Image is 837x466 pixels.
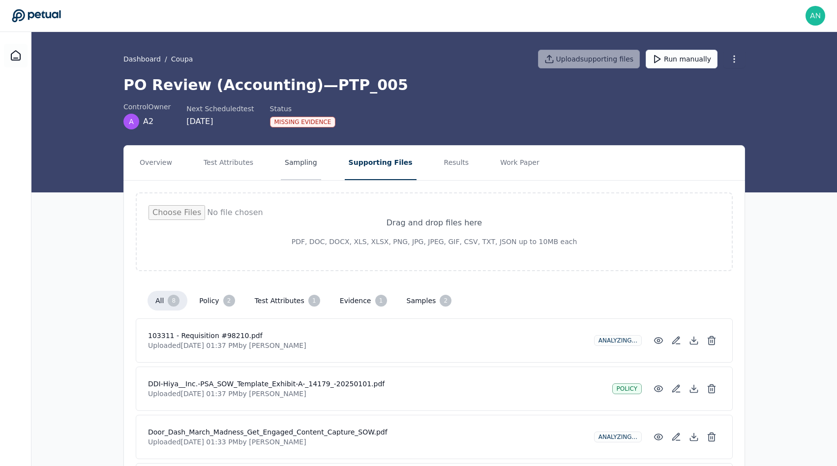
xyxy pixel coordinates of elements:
div: Analyzing... [594,432,642,442]
div: Missing Evidence [270,117,336,127]
button: Delete File [703,332,720,349]
a: Dashboard [123,54,161,64]
div: [DATE] [186,116,254,127]
a: Dashboard [4,44,28,67]
div: 2 [223,295,235,307]
div: 1 [308,295,320,307]
button: Download File [685,428,703,446]
button: Delete File [703,428,720,446]
a: Go to Dashboard [12,9,61,23]
button: all 8 [148,291,187,311]
h4: Door_Dash_March_Madness_Get_Engaged_Content_Capture_SOW.pdf [148,427,586,437]
div: policy [612,383,642,394]
button: Preview File (hover for quick preview, click for full view) [650,428,667,446]
span: A [129,117,134,126]
button: test attributes 1 [247,291,328,311]
button: Run manually [646,50,717,68]
button: evidence 1 [332,291,395,311]
button: Sampling [281,146,321,180]
button: Preview File (hover for quick preview, click for full view) [650,380,667,398]
button: Work Paper [496,146,543,180]
button: Add/Edit Description [667,380,685,398]
h4: DDI-Hiya__Inc.-PSA_SOW_Template_Exhibit-A-_14179_-20250101.pdf [148,379,604,389]
p: Uploaded [DATE] 01:37 PM by [PERSON_NAME] [148,341,586,350]
h4: 103311 - Requisition #98210.pdf [148,331,586,341]
button: Test Attributes [200,146,257,180]
div: Status [270,104,336,114]
button: Add/Edit Description [667,428,685,446]
p: Uploaded [DATE] 01:33 PM by [PERSON_NAME] [148,437,586,447]
button: Download File [685,380,703,398]
div: 8 [168,295,179,307]
button: Add/Edit Description [667,332,685,349]
button: samples 2 [399,291,460,311]
button: Overview [136,146,176,180]
button: Uploadsupporting files [538,50,640,68]
p: Uploaded [DATE] 01:37 PM by [PERSON_NAME] [148,389,604,399]
nav: Tabs [124,146,745,180]
span: A2 [143,116,153,127]
button: policy 2 [191,291,242,311]
div: 2 [440,295,451,307]
button: Download File [685,332,703,349]
div: / [123,54,193,64]
button: Supporting Files [345,146,417,180]
button: Preview File (hover for quick preview, click for full view) [650,332,667,349]
div: control Owner [123,102,171,112]
button: Results [440,146,473,180]
h1: PO Review (Accounting) — PTP_005 [123,76,745,94]
button: Coupa [171,54,193,64]
div: Next Scheduled test [186,104,254,114]
img: andrew+doordash@petual.ai [806,6,825,26]
div: Analyzing... [594,335,642,346]
div: 1 [375,295,387,307]
button: Delete File [703,380,720,398]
